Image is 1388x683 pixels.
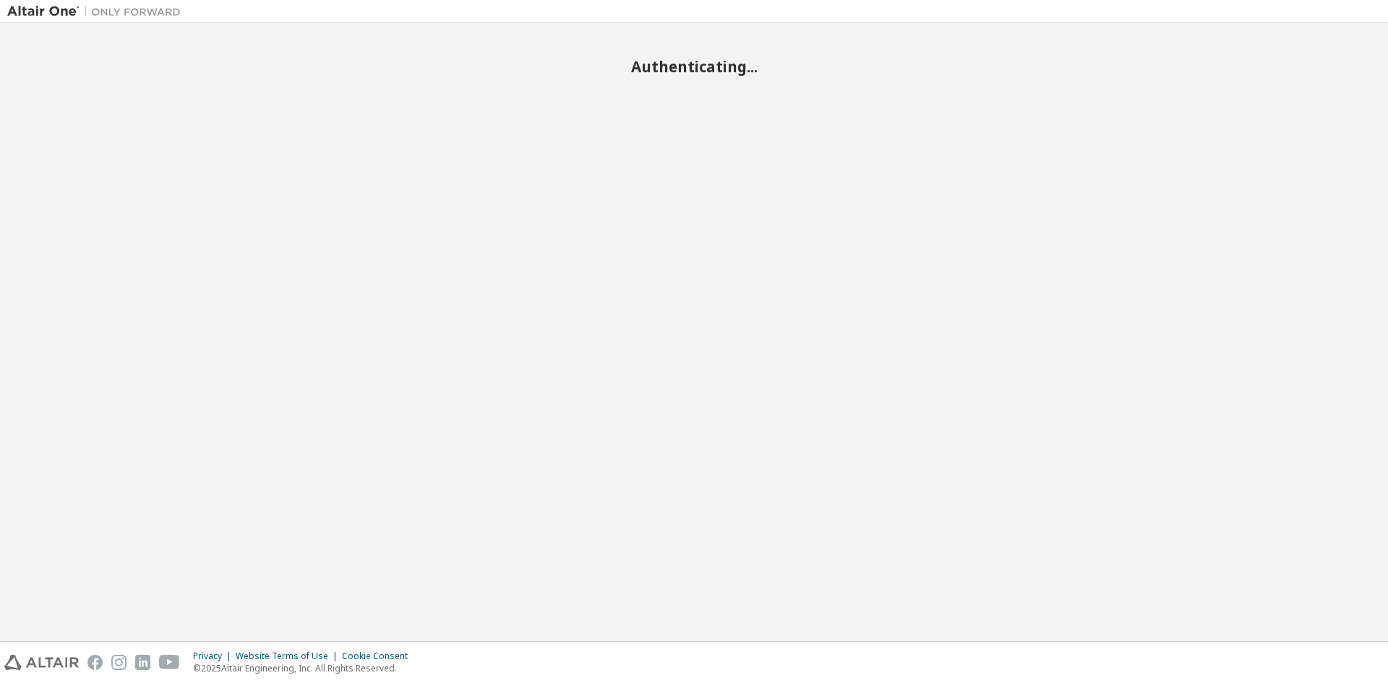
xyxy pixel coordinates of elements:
[4,655,79,670] img: altair_logo.svg
[135,655,150,670] img: linkedin.svg
[193,662,416,674] p: © 2025 Altair Engineering, Inc. All Rights Reserved.
[7,4,188,19] img: Altair One
[7,57,1381,76] h2: Authenticating...
[342,650,416,662] div: Cookie Consent
[193,650,236,662] div: Privacy
[159,655,180,670] img: youtube.svg
[111,655,127,670] img: instagram.svg
[87,655,103,670] img: facebook.svg
[236,650,342,662] div: Website Terms of Use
